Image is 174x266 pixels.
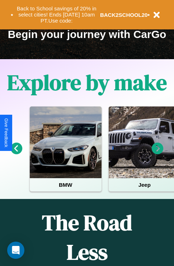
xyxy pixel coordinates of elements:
div: Open Intercom Messenger [7,242,24,259]
b: BACK2SCHOOL20 [100,12,148,18]
h4: BMW [30,178,102,191]
div: Give Feedback [4,118,9,147]
button: Back to School savings of 20% in select cities! Ends [DATE] 10am PT.Use code: [13,4,100,26]
h1: Explore by make [7,68,167,97]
